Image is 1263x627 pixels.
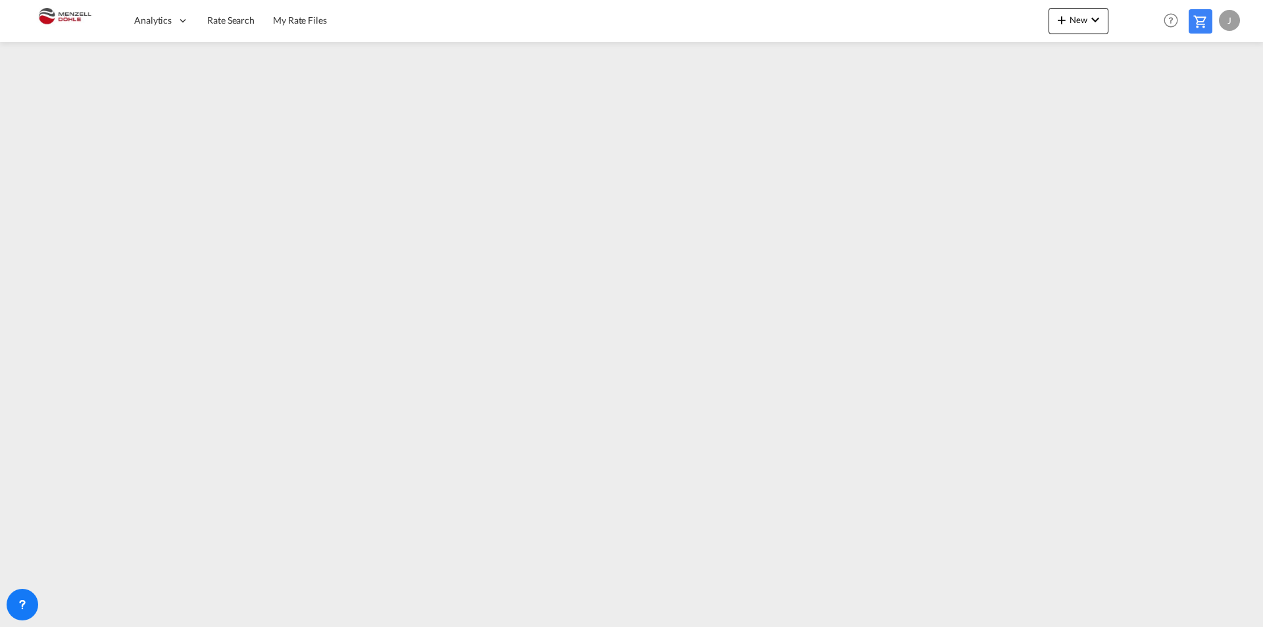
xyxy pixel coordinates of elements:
[1054,12,1070,28] md-icon: icon-plus 400-fg
[1219,10,1240,31] div: J
[1160,9,1182,32] span: Help
[1087,12,1103,28] md-icon: icon-chevron-down
[1054,14,1103,25] span: New
[1049,8,1108,34] button: icon-plus 400-fgNewicon-chevron-down
[273,14,327,26] span: My Rate Files
[20,6,109,36] img: 5c2b1670644e11efba44c1e626d722bd.JPG
[207,14,255,26] span: Rate Search
[1160,9,1189,33] div: Help
[134,14,172,27] span: Analytics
